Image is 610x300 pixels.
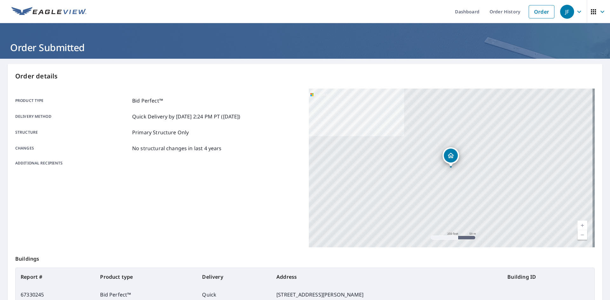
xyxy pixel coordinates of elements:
[132,97,163,104] p: Bid Perfect™
[15,160,130,166] p: Additional recipients
[578,221,587,230] a: Current Level 17, Zoom In
[271,268,502,286] th: Address
[15,71,595,81] p: Order details
[15,129,130,136] p: Structure
[502,268,594,286] th: Building ID
[15,113,130,120] p: Delivery method
[15,144,130,152] p: Changes
[560,5,574,19] div: JF
[15,97,130,104] p: Product type
[95,268,197,286] th: Product type
[197,268,271,286] th: Delivery
[578,230,587,240] a: Current Level 17, Zoom Out
[529,5,554,18] a: Order
[443,147,459,167] div: Dropped pin, building 1, Residential property, 423 Wyndom Ter Holmes, PA 19043
[132,113,241,120] p: Quick Delivery by [DATE] 2:24 PM PT ([DATE])
[132,144,222,152] p: No structural changes in last 4 years
[11,7,86,17] img: EV Logo
[8,41,602,54] h1: Order Submitted
[15,247,595,268] p: Buildings
[16,268,95,286] th: Report #
[132,129,189,136] p: Primary Structure Only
